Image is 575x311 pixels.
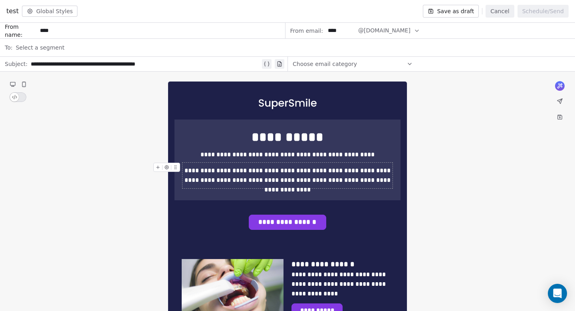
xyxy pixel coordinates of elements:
span: @[DOMAIN_NAME] [358,26,410,35]
button: Save as draft [423,5,479,18]
span: To: [5,44,12,52]
span: Choose email category [293,60,357,68]
div: Open Intercom Messenger [548,284,567,303]
span: From email: [290,27,323,35]
span: From name: [5,23,37,39]
button: Schedule/Send [517,5,569,18]
button: Global Styles [22,6,78,17]
span: Subject: [5,60,28,70]
span: Select a segment [16,44,64,52]
span: test [6,6,19,16]
button: Cancel [486,5,514,18]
